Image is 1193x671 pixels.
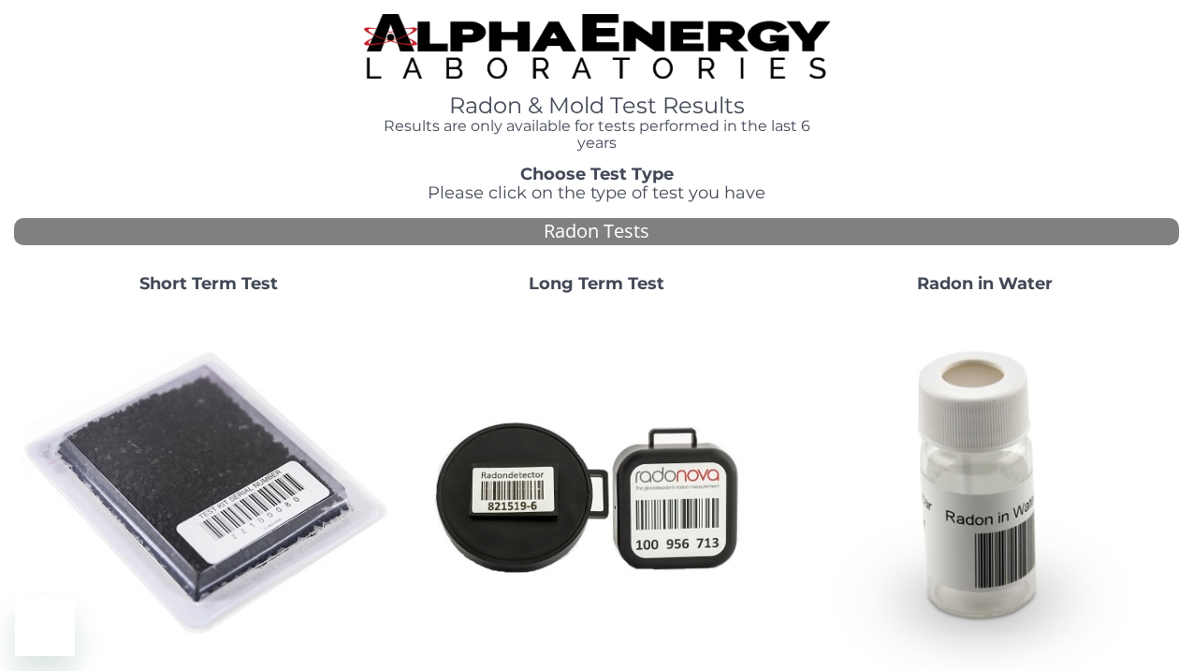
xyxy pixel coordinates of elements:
[364,94,830,118] h1: Radon & Mold Test Results
[529,273,664,294] strong: Long Term Test
[428,182,765,203] span: Please click on the type of test you have
[139,273,278,294] strong: Short Term Test
[364,14,830,79] img: TightCrop.jpg
[917,273,1053,294] strong: Radon in Water
[14,218,1179,245] div: Radon Tests
[364,118,830,151] h4: Results are only available for tests performed in the last 6 years
[15,596,75,656] iframe: Button to launch messaging window
[520,164,674,184] strong: Choose Test Type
